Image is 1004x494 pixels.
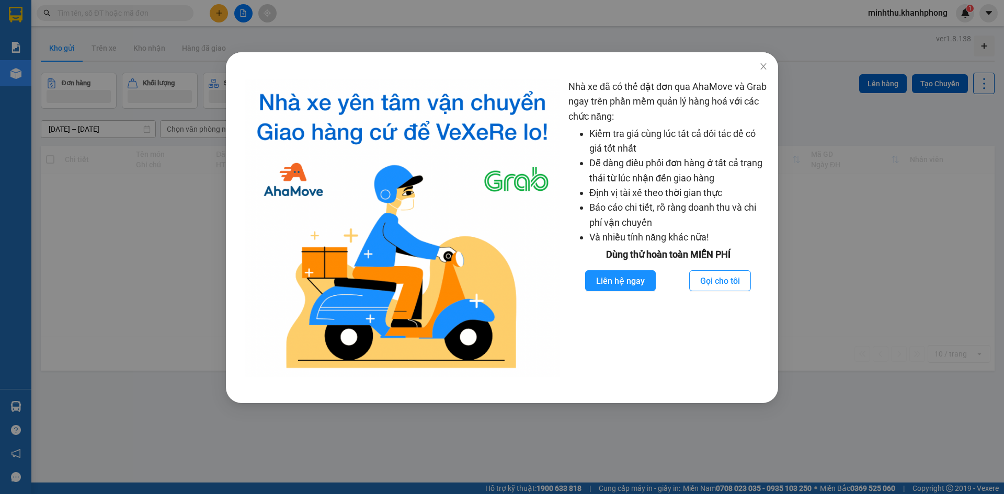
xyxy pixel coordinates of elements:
[585,270,656,291] button: Liên hệ ngay
[589,156,768,186] li: Dễ dàng điều phối đơn hàng ở tất cả trạng thái từ lúc nhận đến giao hàng
[245,79,560,377] img: logo
[700,274,740,288] span: Gọi cho tôi
[749,52,778,82] button: Close
[589,127,768,156] li: Kiểm tra giá cùng lúc tất cả đối tác để có giá tốt nhất
[689,270,751,291] button: Gọi cho tôi
[568,79,768,377] div: Nhà xe đã có thể đặt đơn qua AhaMove và Grab ngay trên phần mềm quản lý hàng hoá với các chức năng:
[596,274,645,288] span: Liên hệ ngay
[589,230,768,245] li: Và nhiều tính năng khác nữa!
[589,186,768,200] li: Định vị tài xế theo thời gian thực
[568,247,768,262] div: Dùng thử hoàn toàn MIỄN PHÍ
[589,200,768,230] li: Báo cáo chi tiết, rõ ràng doanh thu và chi phí vận chuyển
[759,62,768,71] span: close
